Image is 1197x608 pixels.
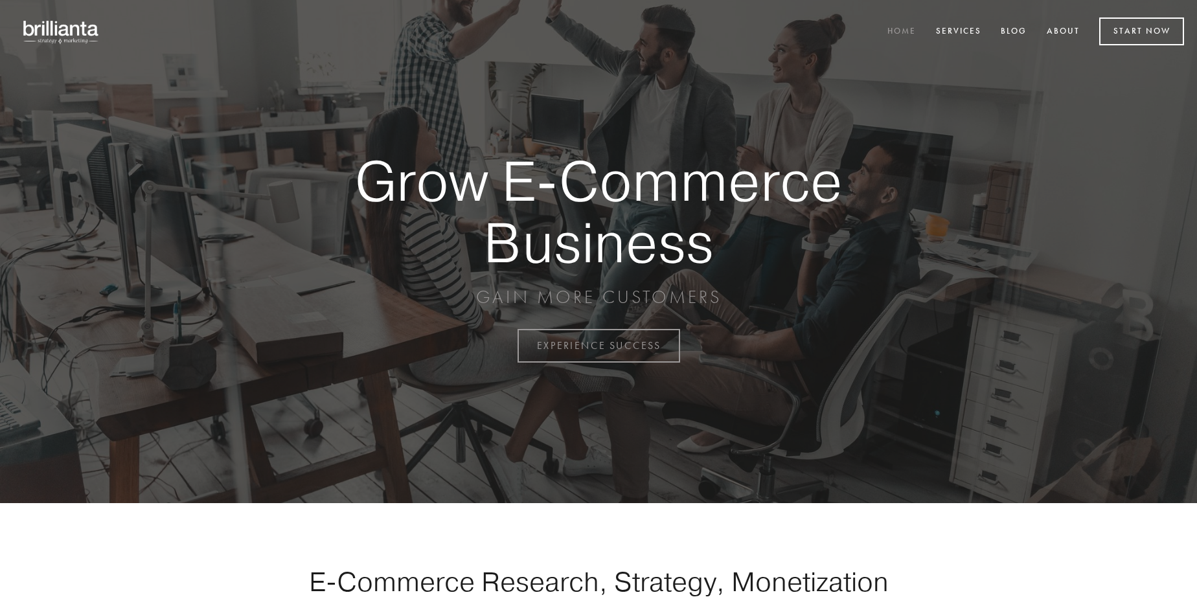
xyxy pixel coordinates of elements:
a: Blog [992,21,1035,43]
img: brillianta - research, strategy, marketing [13,13,110,51]
a: Start Now [1099,17,1184,45]
strong: Grow E-Commerce Business [310,150,887,273]
a: EXPERIENCE SUCCESS [518,329,680,363]
a: About [1038,21,1088,43]
a: Services [928,21,990,43]
h1: E-Commerce Research, Strategy, Monetization [268,565,929,598]
p: GAIN MORE CUSTOMERS [310,286,887,309]
a: Home [879,21,924,43]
